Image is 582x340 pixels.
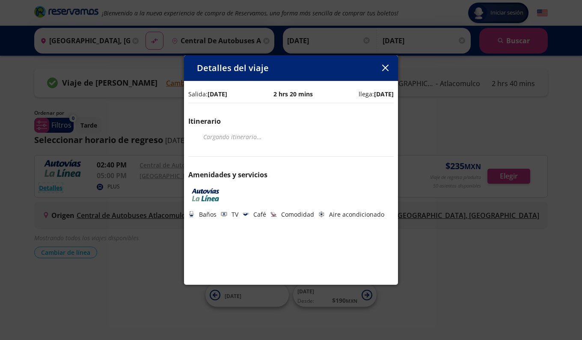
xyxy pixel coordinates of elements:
[329,210,384,219] p: Aire acondicionado
[188,116,394,126] p: Itinerario
[188,188,223,201] img: AUTOVÍAS Y LA LÍNEA
[188,89,227,98] p: Salida:
[253,210,266,219] p: Café
[199,210,217,219] p: Baños
[281,210,314,219] p: Comodidad
[203,133,262,141] em: Cargando itinerario ...
[208,90,227,98] b: [DATE]
[359,89,394,98] p: llega:
[197,62,269,75] p: Detalles del viaje
[232,210,238,219] p: TV
[188,170,394,180] p: Amenidades y servicios
[374,90,394,98] b: [DATE]
[273,89,313,98] p: 2 hrs 20 mins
